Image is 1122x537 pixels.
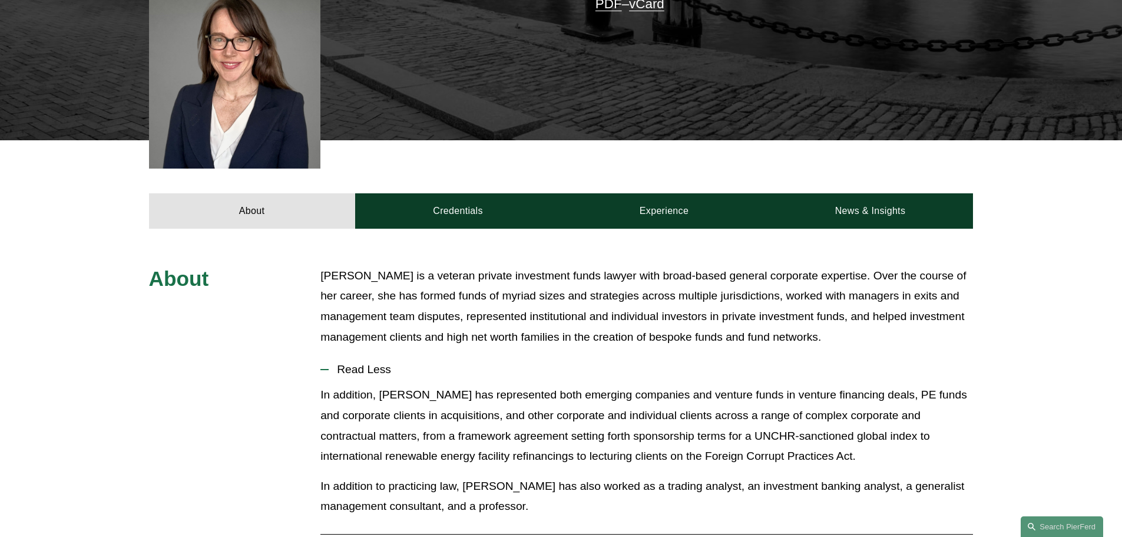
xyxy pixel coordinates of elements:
[1021,516,1103,537] a: Search this site
[149,193,355,229] a: About
[320,266,973,347] p: [PERSON_NAME] is a veteran private investment funds lawyer with broad-based general corporate exp...
[149,267,209,290] span: About
[329,363,973,376] span: Read Less
[561,193,767,229] a: Experience
[320,385,973,525] div: Read Less
[320,354,973,385] button: Read Less
[320,385,973,466] p: In addition, [PERSON_NAME] has represented both emerging companies and venture funds in venture f...
[767,193,973,229] a: News & Insights
[320,476,973,517] p: In addition to practicing law, [PERSON_NAME] has also worked as a trading analyst, an investment ...
[355,193,561,229] a: Credentials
